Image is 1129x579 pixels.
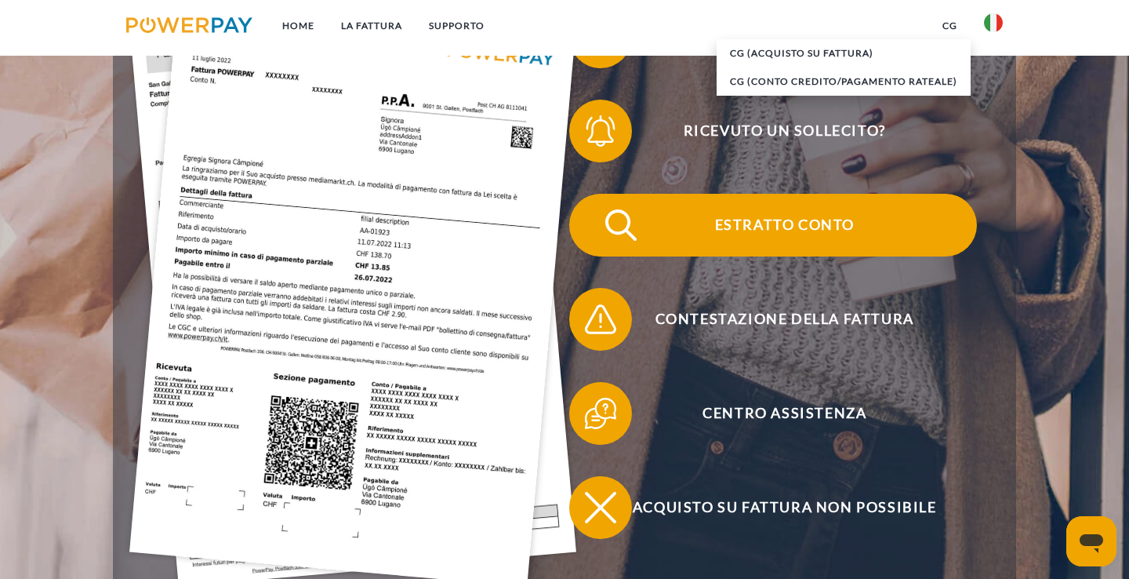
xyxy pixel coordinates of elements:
[328,12,416,40] a: LA FATTURA
[717,39,971,67] a: CG (Acquisto su fattura)
[593,194,977,257] span: Estratto conto
[569,194,977,257] button: Estratto conto
[569,288,977,351] button: Contestazione della fattura
[717,67,971,96] a: CG (Conto Credito/Pagamento rateale)
[269,12,328,40] a: Home
[569,100,977,162] button: Ricevuto un sollecito?
[1066,516,1116,566] iframe: Pulsante per aprire la finestra di messaggistica
[581,488,620,527] img: qb_close.svg
[593,476,977,539] span: Acquisto su fattura non possibile
[569,5,977,68] button: Ricevuto una fattura?
[984,13,1003,32] img: it
[593,382,977,445] span: Centro assistenza
[601,206,641,245] img: qb_search.svg
[126,17,252,33] img: logo-powerpay.svg
[416,12,498,40] a: Supporto
[569,382,977,445] button: Centro assistenza
[581,111,620,151] img: qb_bell.svg
[593,100,977,162] span: Ricevuto un sollecito?
[581,394,620,433] img: qb_help.svg
[929,12,971,40] a: CG
[593,288,977,351] span: Contestazione della fattura
[581,300,620,339] img: qb_warning.svg
[569,476,977,539] button: Acquisto su fattura non possibile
